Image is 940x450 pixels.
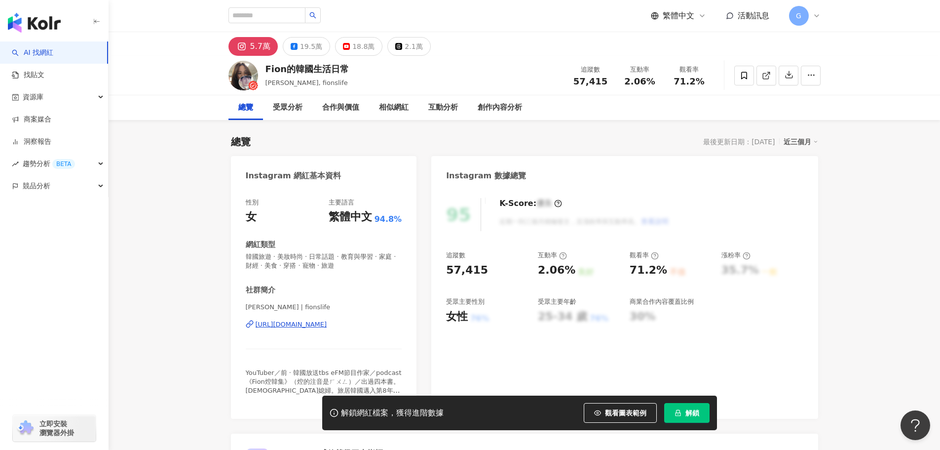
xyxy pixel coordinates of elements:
span: 71.2% [674,77,704,86]
img: logo [8,13,61,33]
span: 繁體中文 [663,10,694,21]
div: 互動分析 [428,102,458,114]
div: 主要語言 [329,198,354,207]
div: 總覽 [231,135,251,149]
div: 商業合作內容覆蓋比例 [630,297,694,306]
div: 57,415 [446,263,488,278]
span: 韓國旅遊 · 美妝時尚 · 日常話題 · 教育與學習 · 家庭 · 財經 · 美食 · 穿搭 · 寵物 · 旅遊 [246,252,402,270]
a: chrome extension立即安裝 瀏覽器外掛 [13,415,96,442]
span: 57,415 [573,76,607,86]
span: [PERSON_NAME], fionslife [265,79,348,86]
div: 網紅類型 [246,240,275,250]
div: 近三個月 [784,135,818,148]
button: 觀看圖表範例 [584,403,657,423]
div: 觀看率 [671,65,708,75]
button: 18.8萬 [335,37,382,56]
span: 資源庫 [23,86,43,108]
span: [PERSON_NAME] | fionslife [246,303,402,312]
div: 漲粉率 [721,251,751,260]
a: [URL][DOMAIN_NAME] [246,320,402,329]
span: 趨勢分析 [23,153,75,175]
span: 94.8% [375,214,402,225]
div: 互動率 [621,65,659,75]
div: 女 [246,209,257,225]
a: searchAI 找網紅 [12,48,53,58]
div: 互動率 [538,251,567,260]
div: 71.2% [630,263,667,278]
img: KOL Avatar [228,61,258,90]
button: 19.5萬 [283,37,330,56]
button: 解鎖 [664,403,710,423]
div: 合作與價值 [322,102,359,114]
div: 2.06% [538,263,575,278]
span: 解鎖 [685,409,699,417]
span: 競品分析 [23,175,50,197]
a: 商案媒合 [12,115,51,124]
div: 受眾分析 [273,102,302,114]
div: 最後更新日期：[DATE] [703,138,775,146]
div: 受眾主要性別 [446,297,485,306]
div: 追蹤數 [572,65,609,75]
div: 女性 [446,309,468,325]
span: 活動訊息 [738,11,769,20]
div: 繁體中文 [329,209,372,225]
button: 5.7萬 [228,37,278,56]
div: [URL][DOMAIN_NAME] [256,320,327,329]
div: 社群簡介 [246,285,275,295]
div: 性別 [246,198,259,207]
div: 19.5萬 [300,40,322,53]
span: 立即安裝 瀏覽器外掛 [39,419,74,437]
div: Fion的韓國生活日常 [265,63,349,75]
div: 追蹤數 [446,251,465,260]
div: 觀看率 [630,251,659,260]
div: Instagram 網紅基本資料 [246,170,341,181]
div: 2.1萬 [405,40,422,53]
div: 總覽 [238,102,253,114]
div: 相似網紅 [379,102,409,114]
button: 2.1萬 [387,37,430,56]
img: chrome extension [16,420,35,436]
span: rise [12,161,19,167]
div: 18.8萬 [352,40,375,53]
a: 找貼文 [12,70,44,80]
span: 2.06% [624,77,655,86]
div: BETA [52,159,75,169]
span: YouTuber／前 · 韓國放送tbs eFM節目作家／podcast《Fion焢韓集》（焢的注音是ㄏㄨㄥ）／出過四本書。[DEMOGRAPHIC_DATA]媳婦。旅居韓國邁入第8年。 📧 [... [246,369,402,430]
div: 5.7萬 [250,40,270,53]
a: 洞察報告 [12,137,51,147]
div: K-Score : [499,198,562,209]
div: 受眾主要年齡 [538,297,576,306]
div: 解鎖網紅檔案，獲得進階數據 [341,408,444,418]
span: 觀看圖表範例 [605,409,646,417]
span: search [309,12,316,19]
span: G [796,10,801,21]
div: 創作內容分析 [478,102,522,114]
span: lock [675,409,681,416]
div: Instagram 數據總覽 [446,170,526,181]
